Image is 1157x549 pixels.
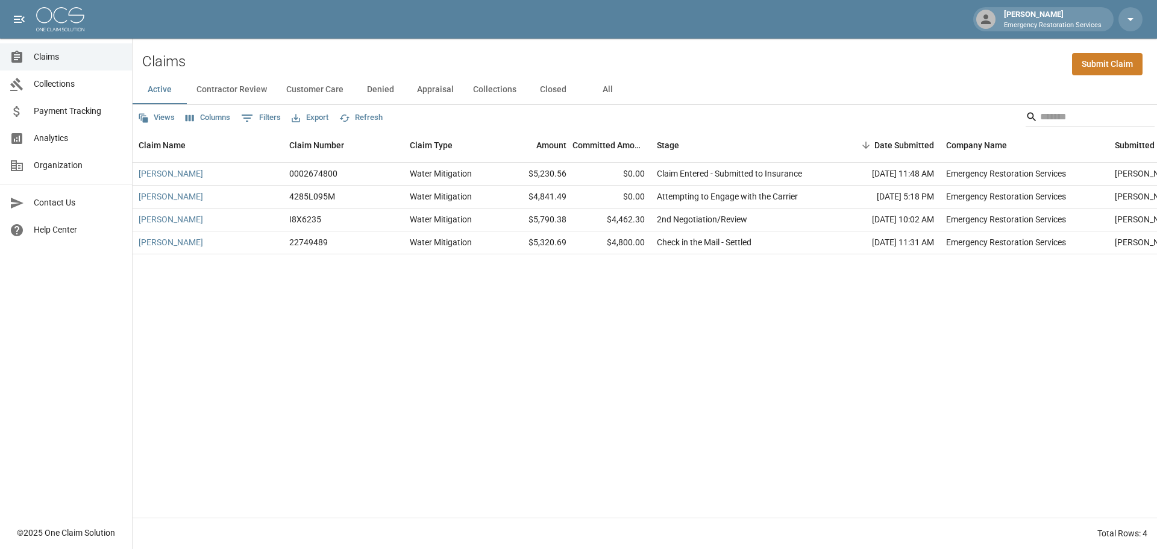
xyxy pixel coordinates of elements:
[183,108,233,127] button: Select columns
[139,168,203,180] a: [PERSON_NAME]
[832,163,940,186] div: [DATE] 11:48 AM
[858,137,874,154] button: Sort
[657,236,751,248] div: Check in the Mail - Settled
[139,128,186,162] div: Claim Name
[289,108,331,127] button: Export
[410,168,472,180] div: Water Mitigation
[494,128,572,162] div: Amount
[289,213,321,225] div: I8X6235
[289,190,335,202] div: 4285L095M
[580,75,635,104] button: All
[410,213,472,225] div: Water Mitigation
[404,128,494,162] div: Claim Type
[34,132,122,145] span: Analytics
[187,75,277,104] button: Contractor Review
[1026,107,1155,129] div: Search
[410,128,453,162] div: Claim Type
[139,236,203,248] a: [PERSON_NAME]
[353,75,407,104] button: Denied
[572,128,651,162] div: Committed Amount
[133,75,1157,104] div: dynamic tabs
[135,108,178,127] button: Views
[1097,527,1147,539] div: Total Rows: 4
[277,75,353,104] button: Customer Care
[832,209,940,231] div: [DATE] 10:02 AM
[946,236,1066,248] div: Emergency Restoration Services
[832,128,940,162] div: Date Submitted
[946,128,1007,162] div: Company Name
[407,75,463,104] button: Appraisal
[34,159,122,172] span: Organization
[289,168,337,180] div: 0002674800
[410,190,472,202] div: Water Mitigation
[940,128,1109,162] div: Company Name
[657,168,802,180] div: Claim Entered - Submitted to Insurance
[494,186,572,209] div: $4,841.49
[946,213,1066,225] div: Emergency Restoration Services
[999,8,1106,30] div: [PERSON_NAME]
[536,128,566,162] div: Amount
[34,78,122,90] span: Collections
[946,190,1066,202] div: Emergency Restoration Services
[572,209,651,231] div: $4,462.30
[289,128,344,162] div: Claim Number
[34,51,122,63] span: Claims
[410,236,472,248] div: Water Mitigation
[657,213,747,225] div: 2nd Negotiation/Review
[572,186,651,209] div: $0.00
[17,527,115,539] div: © 2025 One Claim Solution
[657,128,679,162] div: Stage
[336,108,386,127] button: Refresh
[34,105,122,118] span: Payment Tracking
[133,75,187,104] button: Active
[832,186,940,209] div: [DATE] 5:18 PM
[946,168,1066,180] div: Emergency Restoration Services
[36,7,84,31] img: ocs-logo-white-transparent.png
[832,231,940,254] div: [DATE] 11:31 AM
[572,231,651,254] div: $4,800.00
[283,128,404,162] div: Claim Number
[572,128,645,162] div: Committed Amount
[494,209,572,231] div: $5,790.38
[34,224,122,236] span: Help Center
[494,163,572,186] div: $5,230.56
[1004,20,1102,31] p: Emergency Restoration Services
[238,108,284,128] button: Show filters
[1072,53,1143,75] a: Submit Claim
[289,236,328,248] div: 22749489
[657,190,798,202] div: Attempting to Engage with the Carrier
[463,75,526,104] button: Collections
[874,128,934,162] div: Date Submitted
[34,196,122,209] span: Contact Us
[139,190,203,202] a: [PERSON_NAME]
[7,7,31,31] button: open drawer
[526,75,580,104] button: Closed
[133,128,283,162] div: Claim Name
[651,128,832,162] div: Stage
[494,231,572,254] div: $5,320.69
[139,213,203,225] a: [PERSON_NAME]
[142,53,186,71] h2: Claims
[572,163,651,186] div: $0.00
